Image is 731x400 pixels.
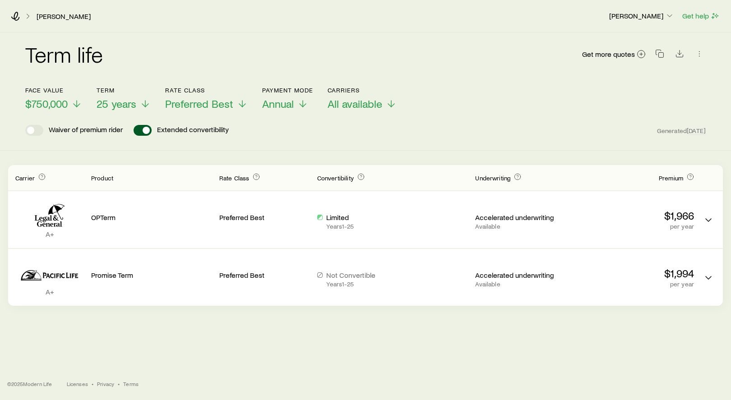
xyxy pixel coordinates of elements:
[97,87,151,110] button: Term25 years
[15,230,84,239] p: A+
[25,87,82,94] p: Face value
[25,97,68,110] span: $750,000
[49,125,123,136] p: Waiver of premium rider
[328,87,397,94] p: Carriers
[682,11,720,21] button: Get help
[25,87,82,110] button: Face value$750,000
[157,125,229,136] p: Extended convertibility
[475,174,510,182] span: Underwriting
[573,209,694,222] p: $1,966
[91,271,212,280] p: Promise Term
[15,287,84,296] p: A+
[573,223,694,230] p: per year
[326,280,375,288] p: Years 1 - 25
[92,380,93,387] span: •
[165,87,248,94] p: Rate Class
[97,380,114,387] a: Privacy
[91,213,212,222] p: OPTerm
[609,11,674,20] p: [PERSON_NAME]
[657,127,706,135] span: Generated
[15,174,35,182] span: Carrier
[326,271,375,280] p: Not Convertible
[118,380,120,387] span: •
[8,165,723,306] div: Term quotes
[573,280,694,288] p: per year
[36,12,91,21] a: [PERSON_NAME]
[326,213,354,222] p: Limited
[326,223,354,230] p: Years 1 - 25
[673,51,686,60] a: Download CSV
[687,127,706,135] span: [DATE]
[659,174,683,182] span: Premium
[582,51,635,58] span: Get more quotes
[97,87,151,94] p: Term
[328,97,382,110] span: All available
[582,49,646,60] a: Get more quotes
[328,87,397,110] button: CarriersAll available
[609,11,675,22] button: [PERSON_NAME]
[475,280,566,288] p: Available
[219,174,250,182] span: Rate Class
[317,174,354,182] span: Convertibility
[25,43,103,65] h2: Term life
[573,267,694,280] p: $1,994
[262,97,294,110] span: Annual
[123,380,139,387] a: Terms
[219,213,310,222] p: Preferred Best
[475,271,566,280] p: Accelerated underwriting
[97,97,136,110] span: 25 years
[219,271,310,280] p: Preferred Best
[475,213,566,222] p: Accelerated underwriting
[67,380,88,387] a: Licenses
[7,380,52,387] p: © 2025 Modern Life
[91,174,113,182] span: Product
[475,223,566,230] p: Available
[165,97,233,110] span: Preferred Best
[165,87,248,110] button: Rate ClassPreferred Best
[262,87,313,94] p: Payment Mode
[262,87,313,110] button: Payment ModeAnnual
